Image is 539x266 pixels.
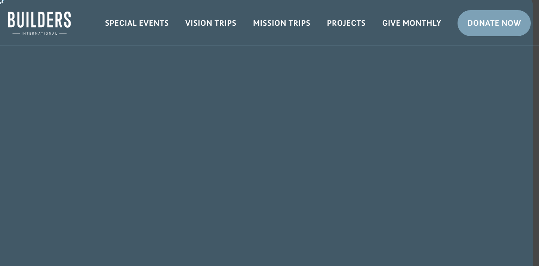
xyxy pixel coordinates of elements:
a: Projects [319,12,374,34]
a: Give Monthly [374,12,449,34]
a: Donate Now [458,10,531,36]
a: Special Events [97,12,177,34]
a: Vision Trips [177,12,245,34]
a: Mission Trips [245,12,319,34]
img: Builders International [8,12,71,35]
